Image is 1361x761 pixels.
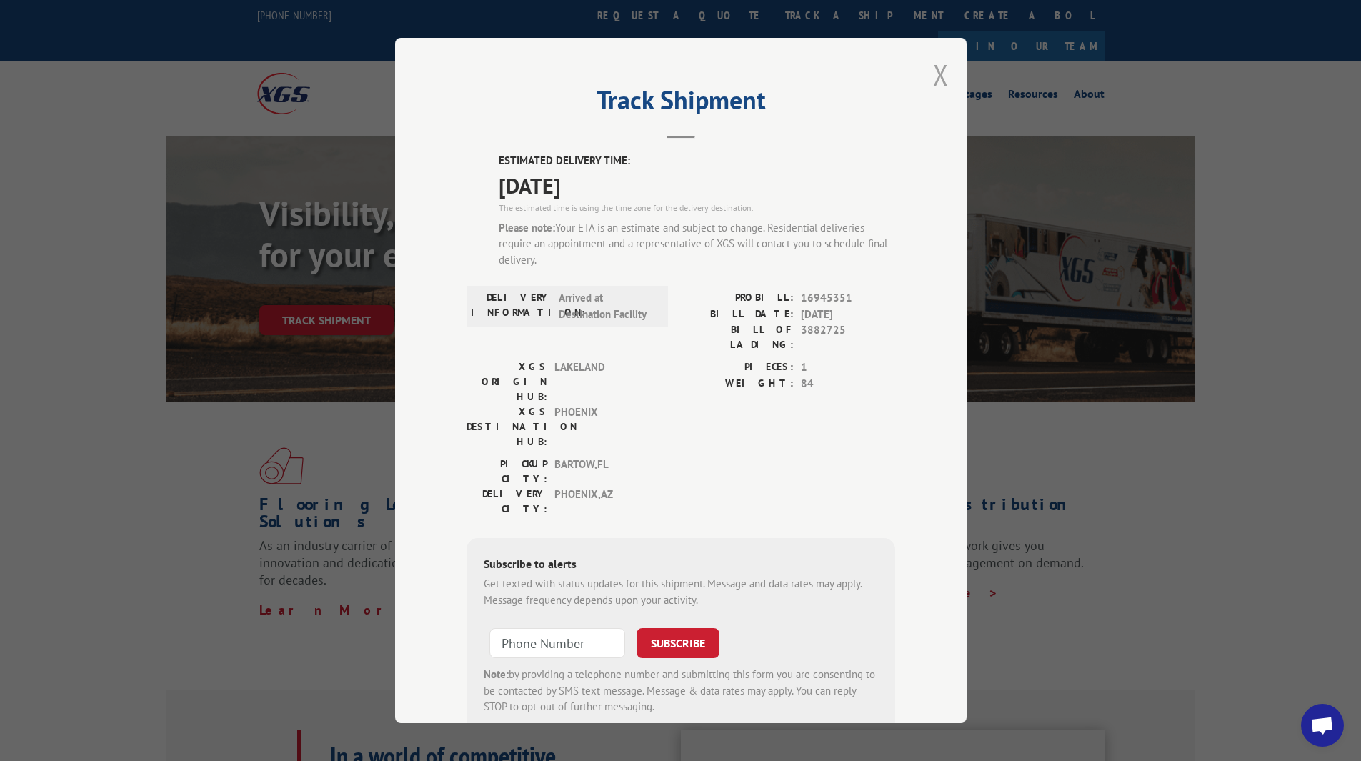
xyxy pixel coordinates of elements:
[471,290,552,322] label: DELIVERY INFORMATION:
[681,376,794,392] label: WEIGHT:
[681,307,794,323] label: BILL DATE:
[933,56,949,94] button: Close modal
[681,322,794,352] label: BILL OF LADING:
[467,404,547,449] label: XGS DESTINATION HUB:
[554,457,651,487] span: BARTOW , FL
[499,169,895,202] span: [DATE]
[554,404,651,449] span: PHOENIX
[467,457,547,487] label: PICKUP CITY:
[637,628,719,658] button: SUBSCRIBE
[554,487,651,517] span: PHOENIX , AZ
[681,290,794,307] label: PROBILL:
[801,376,895,392] span: 84
[499,221,555,234] strong: Please note:
[484,667,878,715] div: by providing a telephone number and submitting this form you are consenting to be contacted by SM...
[499,153,895,169] label: ESTIMATED DELIVERY TIME:
[554,359,651,404] span: LAKELAND
[484,576,878,608] div: Get texted with status updates for this shipment. Message and data rates may apply. Message frequ...
[559,290,655,322] span: Arrived at Destination Facility
[484,667,509,681] strong: Note:
[1301,704,1344,747] div: Open chat
[489,628,625,658] input: Phone Number
[499,220,895,269] div: Your ETA is an estimate and subject to change. Residential deliveries require an appointment and ...
[801,322,895,352] span: 3882725
[801,359,895,376] span: 1
[467,90,895,117] h2: Track Shipment
[681,359,794,376] label: PIECES:
[801,307,895,323] span: [DATE]
[467,359,547,404] label: XGS ORIGIN HUB:
[467,487,547,517] label: DELIVERY CITY:
[484,555,878,576] div: Subscribe to alerts
[499,202,895,214] div: The estimated time is using the time zone for the delivery destination.
[801,290,895,307] span: 16945351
